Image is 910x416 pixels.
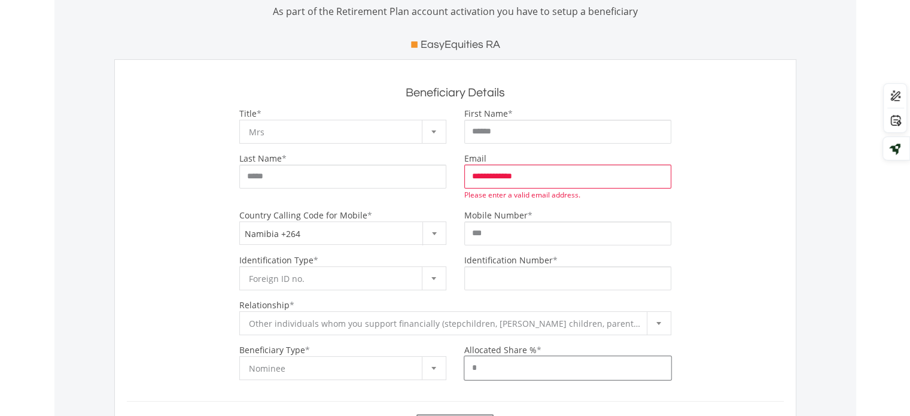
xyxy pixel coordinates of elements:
[421,37,500,53] h3: EasyEquities RA
[114,4,796,19] h4: As part of the Retirement Plan account activation you have to setup a beneficiary
[127,84,784,102] h2: Beneficiary Details
[464,108,508,119] label: First Name
[239,108,257,119] label: Title
[249,357,419,381] span: Nominee
[239,344,305,356] label: Beneficiary Type
[239,153,282,164] label: Last Name
[239,254,314,266] label: Identification Type
[464,344,537,356] label: Allocated Share %
[249,120,419,144] span: Mrs
[464,153,486,164] label: Email
[239,209,367,221] label: Country Calling Code for Mobile
[464,209,528,221] label: Mobile Number
[464,254,553,266] label: Identification Number
[240,222,446,245] span: Namibia +264
[239,221,446,245] span: Namibia +264
[249,312,644,336] span: Other individuals whom you support financially (stepchildren, [PERSON_NAME] children, parents, gr...
[464,190,580,200] span: Please enter a valid email address.
[239,299,290,311] label: Relationship
[249,267,419,291] span: Foreign ID no.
